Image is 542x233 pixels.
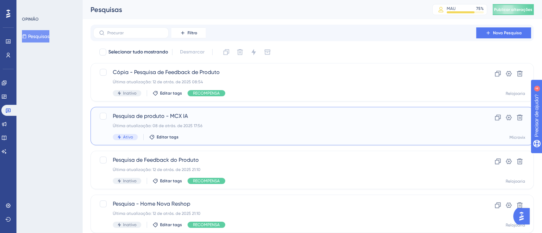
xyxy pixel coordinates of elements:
[506,91,525,96] font: Relojoaria
[113,79,203,84] font: Última atualização: 12 de atrás. de 2025 08:54
[153,90,182,96] button: Editar tags
[108,49,168,55] font: Selecionar tudo mostrando
[476,27,531,38] button: Nova Pesquisa
[123,179,136,183] font: Inativo
[171,27,206,38] button: Filtro
[113,113,188,119] font: Pesquisa de produto - MCX IA
[113,200,190,207] font: Pesquisa - Home Nova Reshop
[177,46,208,58] button: Desmarcar
[64,3,66,9] div: 4
[107,30,163,35] input: Procurar
[113,167,201,172] font: Última atualização: 12 de atrás. de 2025 21:10
[506,179,525,184] font: Relojoaria
[493,4,534,15] button: Publicar alterações
[16,3,59,8] font: Precisar de ajuda?
[193,179,220,183] font: RECOMPENSA
[481,6,484,11] font: %
[447,6,456,11] font: MAU
[513,206,534,226] iframe: Iniciador do Assistente de IA do UserGuiding
[113,211,201,216] font: Última atualização: 12 de atrás. de 2025 21:10
[149,134,179,140] button: Editar tags
[91,5,122,14] font: Pesquisas
[509,135,525,140] font: Microvix
[153,178,182,184] button: Editar tags
[188,30,197,35] font: Filtro
[28,34,49,39] font: Pesquisas
[123,222,136,227] font: Inativo
[113,69,220,75] font: Cópia - Pesquisa de Feedback de Produto
[180,49,205,55] font: Desmarcar
[193,91,220,96] font: RECOMPENSA
[160,179,182,183] font: Editar tags
[160,222,182,227] font: Editar tags
[123,135,133,139] font: Ativo
[113,157,199,163] font: Pesquisa de Feedback do Produto
[193,222,220,227] font: RECOMPENSA
[22,30,49,42] button: Pesquisas
[160,91,182,96] font: Editar tags
[153,222,182,228] button: Editar tags
[494,7,532,12] font: Publicar alterações
[22,17,39,22] font: OPINIÃO
[157,135,179,139] font: Editar tags
[476,6,481,11] font: 75
[113,123,202,128] font: Última atualização: 08 de atrás. de 2025 17:56
[123,91,136,96] font: Inativo
[493,30,522,35] font: Nova Pesquisa
[506,223,525,228] font: Relojoaria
